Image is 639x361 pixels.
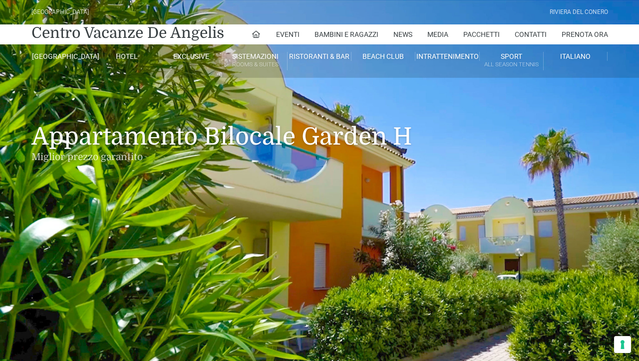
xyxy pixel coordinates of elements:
div: Riviera Del Conero [550,7,608,17]
a: Media [427,24,448,44]
a: Intrattenimento [415,52,479,61]
a: Contatti [515,24,547,44]
a: Exclusive [159,52,223,61]
a: SportAll Season Tennis [480,52,544,70]
a: Centro Vacanze De Angelis [31,23,224,43]
small: Rooms & Suites [223,60,287,69]
a: Pacchetti [463,24,500,44]
a: Italiano [544,52,608,61]
a: SistemazioniRooms & Suites [223,52,287,70]
a: Ristoranti & Bar [288,52,351,61]
a: Hotel [95,52,159,61]
small: Miglior prezzo garantito [31,152,608,163]
a: Prenota Ora [562,24,608,44]
h1: Appartamento Bilocale Garden H [31,78,608,177]
span: Italiano [560,52,591,60]
small: All Season Tennis [480,60,543,69]
a: Eventi [276,24,300,44]
a: Bambini e Ragazzi [315,24,378,44]
div: [GEOGRAPHIC_DATA] [31,7,89,17]
button: Le tue preferenze relative al consenso per le tecnologie di tracciamento [614,336,631,353]
a: [GEOGRAPHIC_DATA] [31,52,95,61]
a: Beach Club [351,52,415,61]
a: News [393,24,412,44]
